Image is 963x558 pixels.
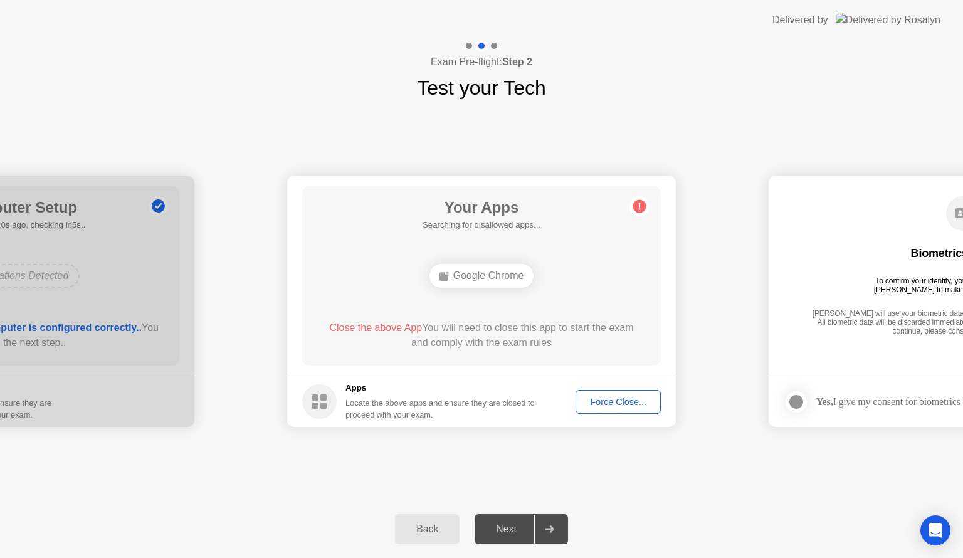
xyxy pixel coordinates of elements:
[475,514,568,544] button: Next
[836,13,940,27] img: Delivered by Rosalyn
[329,322,422,333] span: Close the above App
[576,390,661,414] button: Force Close...
[395,514,460,544] button: Back
[429,264,534,288] div: Google Chrome
[399,524,456,535] div: Back
[580,397,656,407] div: Force Close...
[431,55,532,70] h4: Exam Pre-flight:
[423,219,540,231] h5: Searching for disallowed apps...
[417,73,546,103] h1: Test your Tech
[816,396,833,407] strong: Yes,
[345,397,535,421] div: Locate the above apps and ensure they are closed to proceed with your exam.
[345,382,535,394] h5: Apps
[320,320,643,350] div: You will need to close this app to start the exam and comply with the exam rules
[920,515,950,545] div: Open Intercom Messenger
[772,13,828,28] div: Delivered by
[502,56,532,67] b: Step 2
[478,524,534,535] div: Next
[423,196,540,219] h1: Your Apps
